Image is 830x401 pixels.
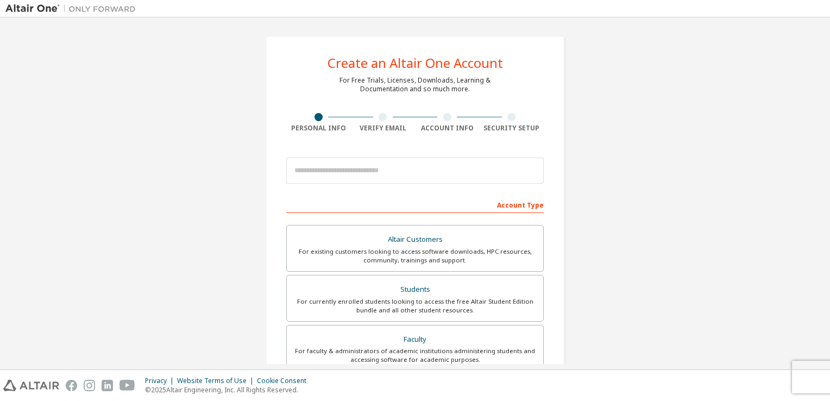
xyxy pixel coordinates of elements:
div: Create an Altair One Account [328,57,503,70]
div: For Free Trials, Licenses, Downloads, Learning & Documentation and so much more. [339,76,491,93]
div: Altair Customers [293,232,537,247]
div: Students [293,282,537,297]
div: Verify Email [351,124,416,133]
div: Cookie Consent [257,377,313,385]
div: For existing customers looking to access software downloads, HPC resources, community, trainings ... [293,247,537,265]
div: Security Setup [480,124,544,133]
img: altair_logo.svg [3,380,59,391]
img: Altair One [5,3,141,14]
img: linkedin.svg [102,380,113,391]
div: For currently enrolled students looking to access the free Altair Student Edition bundle and all ... [293,297,537,315]
div: Personal Info [286,124,351,133]
div: Account Type [286,196,544,213]
div: Privacy [145,377,177,385]
div: For faculty & administrators of academic institutions administering students and accessing softwa... [293,347,537,364]
img: youtube.svg [120,380,135,391]
p: © 2025 Altair Engineering, Inc. All Rights Reserved. [145,385,313,394]
div: Website Terms of Use [177,377,257,385]
img: facebook.svg [66,380,77,391]
img: instagram.svg [84,380,95,391]
div: Account Info [415,124,480,133]
div: Faculty [293,332,537,347]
